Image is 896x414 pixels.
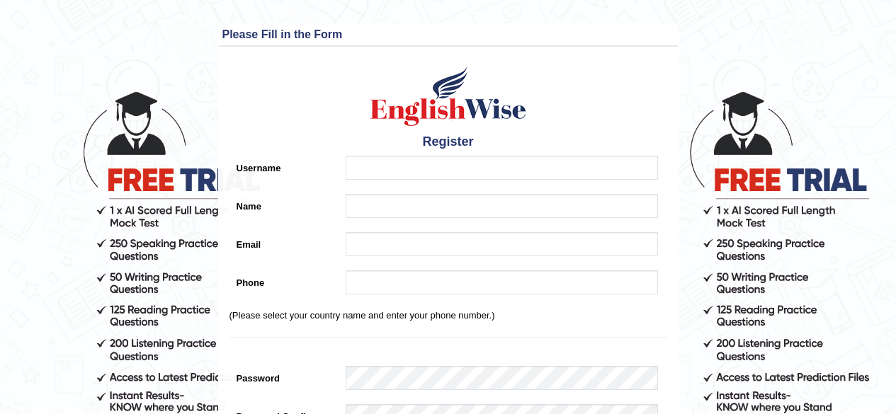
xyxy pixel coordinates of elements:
[229,194,339,213] label: Name
[229,135,667,149] h4: Register
[229,232,339,251] label: Email
[229,309,667,322] p: (Please select your country name and enter your phone number.)
[222,28,674,41] h3: Please Fill in the Form
[229,270,339,289] label: Phone
[229,366,339,385] label: Password
[229,156,339,175] label: Username
[368,64,529,128] img: Logo of English Wise create a new account for intelligent practice with AI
